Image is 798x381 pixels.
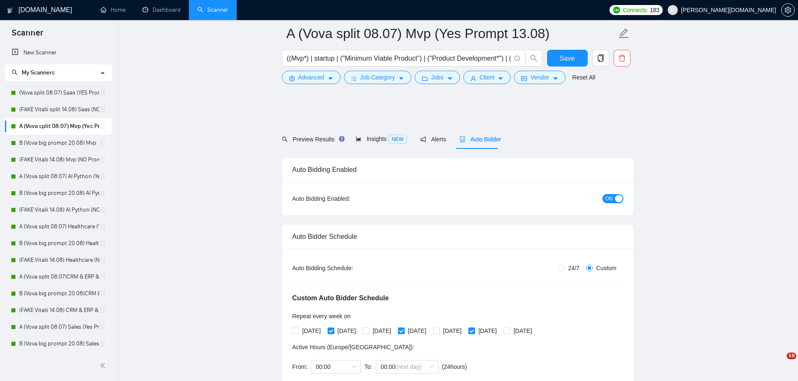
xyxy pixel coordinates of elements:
[5,84,112,101] li: (Vova split 08.07) Saas (YES Prompt 13.08)
[369,326,395,335] span: [DATE]
[560,53,575,64] span: Save
[99,340,106,347] span: holder
[480,73,495,82] span: Client
[475,326,500,335] span: [DATE]
[19,84,99,101] a: (Vova split 08.07) Saas (YES Prompt 13.08)
[19,319,99,335] a: A (Vova split 08.07) Sales (Yes Prompt 13.08)
[440,326,465,335] span: [DATE]
[12,69,18,75] span: search
[572,73,595,82] a: Reset All
[5,202,112,218] li: (FAKE Vitalii 14.08) AI Python (NO Prompt 01.07)
[5,319,112,335] li: A (Vova split 08.07) Sales (Yes Prompt 13.08)
[19,101,99,118] a: (FAKE Vitalii split 14.08) Saas (NO Prompt 01.07)
[460,136,501,143] span: Auto Bidder
[19,268,99,285] a: A (Vova split 08.07)CRM & ERP & PMS (Yes Prompt 13.08)
[5,27,50,44] span: Scanner
[99,106,106,113] span: holder
[525,50,542,66] button: search
[287,23,617,44] input: Scanner name...
[19,235,99,252] a: B (Vova big prompt 20.08) Healthcare (Yes Prompt 13.08)
[19,252,99,268] a: (FAKE Vitalii 14.08) Healthcare (NO Prompt 01.07)
[605,194,613,203] span: ON
[398,75,404,82] span: caret-down
[614,50,630,66] button: delete
[101,6,126,13] a: homeHome
[787,353,796,359] span: 10
[334,326,359,335] span: [DATE]
[100,361,108,370] span: double-left
[99,156,106,163] span: holder
[19,202,99,218] a: (FAKE Vitalii 14.08) AI Python (NO Prompt 01.07)
[19,285,99,302] a: B (Vova big prompt 20.08)CRM & ERP & PMS
[5,135,112,151] li: B (Vova big prompt 20.08) Mvp
[99,190,106,197] span: holder
[197,6,228,13] a: searchScanner
[5,302,112,319] li: (FAKE Vitalii 14.08) CRM & ERP & PMS (NO Prompt 01.07)
[770,353,790,373] iframe: Intercom live chat
[19,135,99,151] a: B (Vova big prompt 20.08) Mvp
[99,123,106,130] span: holder
[5,44,112,61] li: New Scanner
[614,54,630,62] span: delete
[463,71,511,84] button: userClientcaret-down
[670,7,676,13] span: user
[99,140,106,146] span: holder
[388,135,407,144] span: NEW
[431,73,444,82] span: Jobs
[618,28,629,39] span: edit
[360,73,395,82] span: Job Category
[99,223,106,230] span: holder
[5,285,112,302] li: B (Vova big prompt 20.08)CRM & ERP & PMS
[553,75,558,82] span: caret-down
[12,69,55,76] span: My Scanners
[498,75,504,82] span: caret-down
[338,135,346,143] div: Tooltip anchor
[521,75,527,82] span: idcard
[99,307,106,314] span: holder
[292,293,389,303] h5: Custom Auto Bidder Schedule
[19,185,99,202] a: B (Vova big prompt 20.08) AI Python
[420,136,426,142] span: notification
[99,173,106,180] span: holder
[5,235,112,252] li: B (Vova big prompt 20.08) Healthcare (Yes Prompt 13.08)
[19,118,99,135] a: A (Vova split 08.07) Mvp (Yes Prompt 13.08)
[356,136,362,142] span: area-chart
[460,136,465,142] span: robot
[593,263,620,273] span: Custom
[99,240,106,247] span: holder
[514,71,565,84] button: idcardVendorcaret-down
[298,73,324,82] span: Advanced
[292,158,623,182] div: Auto Bidding Enabled
[19,335,99,352] a: B (Vova big prompt 20.08) Sales
[381,361,434,373] span: 00:00
[530,73,549,82] span: Vendor
[287,53,511,64] input: Search Freelance Jobs...
[395,363,421,370] span: (next day)
[442,363,467,370] span: ( 24 hours)
[12,44,105,61] a: New Scanner
[650,5,659,15] span: 183
[613,7,620,13] img: upwork-logo.png
[19,218,99,235] a: A (Vova split 08.07) Healthcare (Yes Prompt 13.08)
[344,71,411,84] button: barsJob Categorycaret-down
[5,335,112,352] li: B (Vova big prompt 20.08) Sales
[526,54,542,62] span: search
[351,75,357,82] span: bars
[282,71,341,84] button: settingAdvancedcaret-down
[99,290,106,297] span: holder
[415,71,460,84] button: folderJobscaret-down
[7,4,13,17] img: logo
[292,344,414,350] span: Active Hours ( Europe/[GEOGRAPHIC_DATA] ):
[5,118,112,135] li: A (Vova split 08.07) Mvp (Yes Prompt 13.08)
[5,151,112,168] li: (FAKE Vitalii 14.08) Mvp (NO Prompt 01.07)
[299,326,324,335] span: [DATE]
[142,6,181,13] a: dashboardDashboard
[405,326,430,335] span: [DATE]
[5,252,112,268] li: (FAKE Vitalii 14.08) Healthcare (NO Prompt 01.07)
[99,207,106,213] span: holder
[565,263,583,273] span: 24/7
[5,268,112,285] li: A (Vova split 08.07)CRM & ERP & PMS (Yes Prompt 13.08)
[781,7,795,13] a: setting
[328,75,333,82] span: caret-down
